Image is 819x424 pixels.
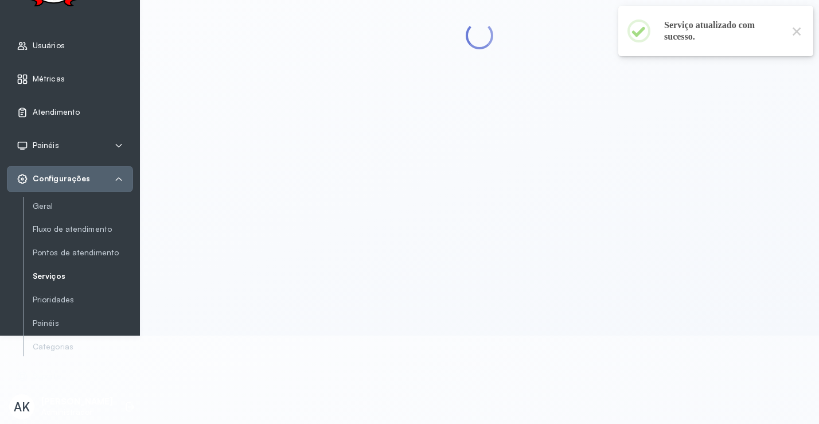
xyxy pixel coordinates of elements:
a: Pontos de atendimento [33,248,133,258]
a: Geral [33,201,133,211]
span: Atendimento [33,107,80,117]
a: Métricas [17,73,123,85]
a: Categorias [33,342,133,352]
a: Geral [33,199,133,213]
span: Configurações [33,174,90,184]
span: Suporte [33,371,61,381]
span: Usuários [33,41,65,50]
a: Atendimento [17,107,123,118]
a: Fluxo de atendimento [33,224,133,234]
a: Prioridades [33,293,133,307]
a: Painéis [33,316,133,330]
span: Painéis [33,141,59,150]
a: Fluxo de atendimento [33,222,133,236]
button: Close this dialog [789,24,804,38]
a: Serviços [33,271,133,281]
h2: Serviço atualizado com sucesso. [664,20,780,42]
a: Prioridades [33,295,133,305]
a: Categorias [33,340,133,354]
p: Administrador [41,407,113,417]
span: Métricas [33,74,65,84]
a: Serviços [33,269,133,283]
a: Painéis [33,318,133,328]
a: Usuários [17,40,123,52]
a: Pontos de atendimento [33,246,133,260]
p: [PERSON_NAME] [41,396,113,407]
